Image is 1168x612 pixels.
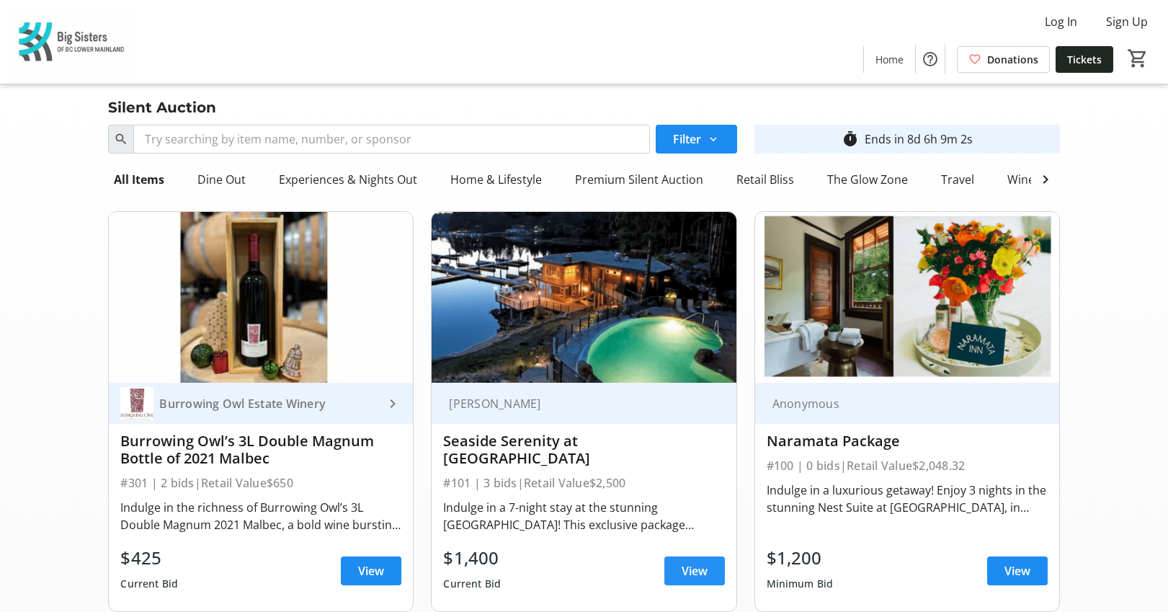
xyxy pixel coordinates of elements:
mat-icon: timer_outline [842,130,859,148]
div: #101 | 3 bids | Retail Value $2,500 [443,473,724,493]
div: Naramata Package [767,433,1048,450]
input: Try searching by item name, number, or sponsor [133,125,649,154]
img: Seaside Serenity at Painted Boat Resort & Marina [432,212,736,383]
div: Indulge in a luxurious getaway! Enjoy 3 nights in the stunning Nest Suite at [GEOGRAPHIC_DATA], i... [767,482,1048,516]
span: View [1004,562,1030,580]
div: Indulge in a 7-night stay at the stunning [GEOGRAPHIC_DATA]! This exclusive package includes a tw... [443,499,724,533]
img: Burrowing Owl Estate Winery [120,387,153,420]
a: Tickets [1056,46,1113,73]
div: Seaside Serenity at [GEOGRAPHIC_DATA] [443,433,724,467]
div: Indulge in the richness of Burrowing Owl’s 3L Double Magnum 2021 Malbec, a bold wine bursting wit... [120,499,401,533]
div: Burrowing Owl Estate Winery [153,396,384,411]
div: Silent Auction [99,96,225,119]
button: Help [916,45,945,74]
a: Home [864,46,915,73]
div: Current Bid [120,571,178,597]
a: Donations [957,46,1050,73]
a: View [341,556,401,585]
div: $1,200 [767,545,834,571]
span: View [682,562,708,580]
div: Minimum Bid [767,571,834,597]
div: Home & Lifestyle [445,165,548,194]
button: Sign Up [1095,10,1159,33]
span: Filter [673,130,701,148]
div: Dine Out [192,165,251,194]
div: The Glow Zone [821,165,914,194]
div: Retail Bliss [731,165,800,194]
div: #301 | 2 bids | Retail Value $650 [120,473,401,493]
div: [PERSON_NAME] [443,396,707,411]
div: Anonymous [767,396,1030,411]
button: Cart [1125,45,1151,71]
div: Travel [935,165,980,194]
img: Burrowing Owl’s 3L Double Magnum Bottle of 2021 Malbec [109,212,413,383]
div: Experiences & Nights Out [273,165,423,194]
span: Home [875,52,904,67]
a: Burrowing Owl Estate WineryBurrowing Owl Estate Winery [109,383,413,424]
div: $1,400 [443,545,501,571]
span: Tickets [1067,52,1102,67]
span: Sign Up [1106,13,1148,30]
div: #100 | 0 bids | Retail Value $2,048.32 [767,456,1048,476]
span: Donations [987,52,1038,67]
div: Current Bid [443,571,501,597]
div: Wine & Spirits [1002,165,1089,194]
img: Naramata Package [755,212,1059,383]
a: View [987,556,1048,585]
div: Ends in 8d 6h 9m 2s [865,130,973,148]
span: Log In [1045,13,1077,30]
div: $425 [120,545,178,571]
span: View [358,562,384,580]
div: Burrowing Owl’s 3L Double Magnum Bottle of 2021 Malbec [120,433,401,467]
a: View [664,556,725,585]
button: Log In [1033,10,1089,33]
mat-icon: keyboard_arrow_right [384,395,401,412]
button: Filter [656,125,737,154]
div: All Items [108,165,170,194]
img: Big Sisters of BC Lower Mainland's Logo [9,6,137,78]
div: Premium Silent Auction [569,165,709,194]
